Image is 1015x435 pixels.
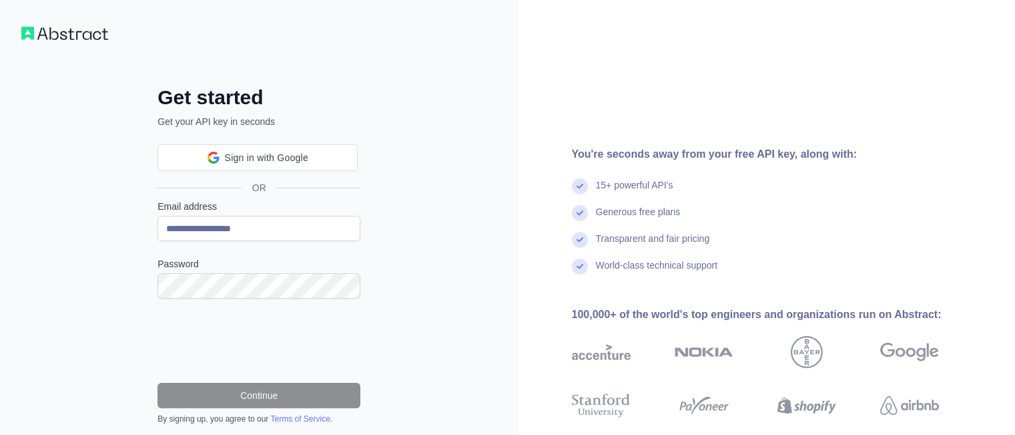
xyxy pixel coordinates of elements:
[572,259,588,275] img: check mark
[21,27,108,40] img: Workflow
[572,307,982,323] div: 100,000+ of the world's top engineers and organizations run on Abstract:
[596,259,718,285] div: World-class technical support
[572,178,588,194] img: check mark
[880,391,939,420] img: airbnb
[675,391,733,420] img: payoneer
[572,336,631,368] img: accenture
[225,151,308,165] span: Sign in with Google
[157,86,360,110] h2: Get started
[572,391,631,420] img: stanford university
[157,200,360,213] label: Email address
[572,146,982,162] div: You're seconds away from your free API key, along with:
[596,205,681,232] div: Generous free plans
[157,383,360,408] button: Continue
[157,257,360,271] label: Password
[880,336,939,368] img: google
[157,144,358,171] div: Sign in with Google
[157,315,360,367] iframe: reCAPTCHA
[596,232,710,259] div: Transparent and fair pricing
[572,205,588,221] img: check mark
[675,336,733,368] img: nokia
[157,115,360,128] p: Get your API key in seconds
[777,391,836,420] img: shopify
[572,232,588,248] img: check mark
[791,336,823,368] img: bayer
[270,414,330,424] a: Terms of Service
[157,414,360,424] div: By signing up, you agree to our .
[596,178,673,205] div: 15+ powerful API's
[242,181,277,194] span: OR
